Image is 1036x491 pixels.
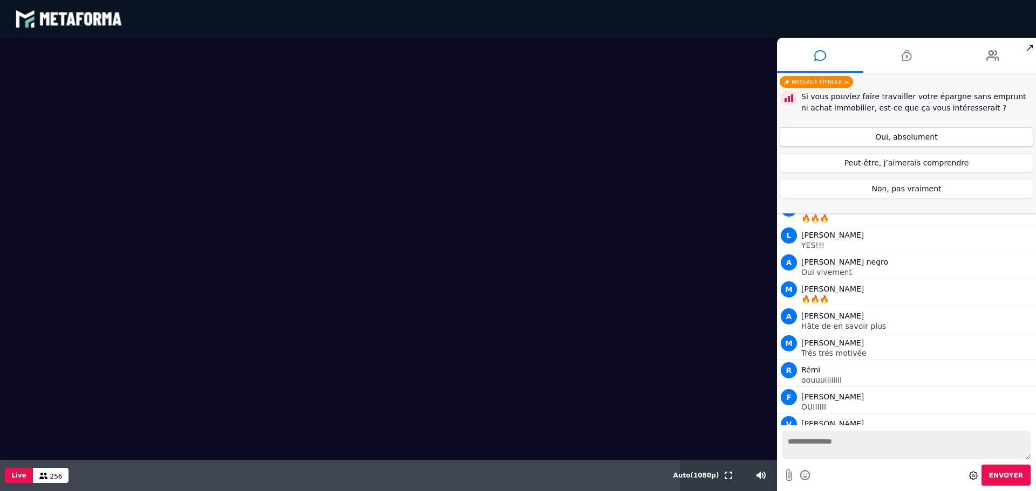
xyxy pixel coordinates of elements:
[1024,38,1036,57] span: ↗
[801,91,1033,114] div: Si vous pouviez faire travailler votre épargne sans emprunt ni achat immobilier, est-ce que ça vo...
[801,312,864,320] span: [PERSON_NAME]
[801,392,864,401] span: [PERSON_NAME]
[671,460,721,491] button: Auto(1080p)
[5,468,33,483] button: Live
[801,268,1033,276] p: Oui vivement
[801,376,1033,384] p: oouuuiiiiiiii
[801,403,1033,411] p: OUIIIIII
[781,227,797,244] span: L
[801,231,864,239] span: [PERSON_NAME]
[801,295,1033,303] p: 🔥🔥🔥
[801,241,1033,249] p: YES!!!
[801,349,1033,357] p: Trés trés motivée
[982,465,1031,486] button: Envoyer
[781,281,797,298] span: M
[801,215,1033,222] p: 🔥🔥🔥
[781,362,797,378] span: R
[801,322,1033,330] p: Hâte de en savoir plus
[780,153,1033,172] button: Peut-être, j’aimerais comprendre
[780,179,1033,198] button: Non, pas vraiment
[673,472,719,479] span: Auto ( 1080 p)
[781,254,797,271] span: A
[801,338,864,347] span: [PERSON_NAME]
[801,365,820,374] span: Rémi
[781,335,797,351] span: M
[781,308,797,324] span: A
[801,285,864,293] span: [PERSON_NAME]
[781,416,797,432] span: V
[801,419,864,428] span: [PERSON_NAME]
[780,76,853,88] div: Message épinglé
[801,258,888,266] span: [PERSON_NAME] negro
[781,389,797,405] span: F
[780,127,1033,147] button: Oui, absolument
[50,473,63,480] span: 256
[989,472,1023,479] span: Envoyer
